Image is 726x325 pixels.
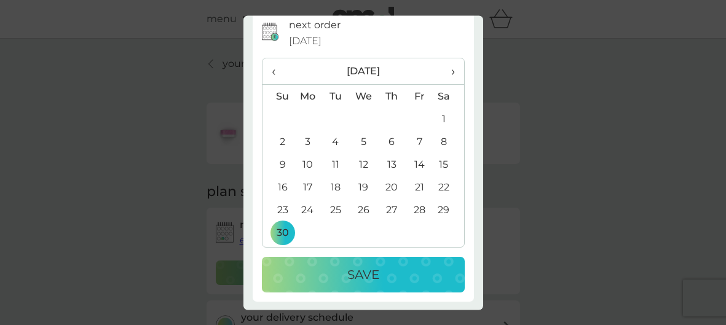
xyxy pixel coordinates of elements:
td: 14 [406,154,433,176]
th: We [349,85,377,108]
th: [DATE] [294,59,433,85]
td: 23 [262,199,294,222]
td: 20 [377,176,405,199]
td: 9 [262,154,294,176]
td: 24 [294,199,322,222]
span: [DATE] [289,33,322,49]
td: 18 [322,176,349,199]
td: 7 [406,131,433,154]
td: 13 [377,154,405,176]
td: 16 [262,176,294,199]
th: Mo [294,85,322,108]
td: 2 [262,131,294,154]
td: 29 [433,199,464,222]
td: 26 [349,199,377,222]
button: Save [262,257,465,293]
td: 25 [322,199,349,222]
th: Tu [322,85,349,108]
td: 6 [377,131,405,154]
td: 22 [433,176,464,199]
span: ‹ [272,59,285,85]
td: 30 [262,222,294,245]
th: Su [262,85,294,108]
td: 1 [433,108,464,131]
td: 4 [322,131,349,154]
th: Th [377,85,405,108]
span: › [442,59,454,85]
p: Save [347,265,379,285]
td: 8 [433,131,464,154]
p: next order [289,18,341,34]
th: Sa [433,85,464,108]
td: 28 [406,199,433,222]
td: 17 [294,176,322,199]
td: 21 [406,176,433,199]
td: 10 [294,154,322,176]
td: 27 [377,199,405,222]
td: 15 [433,154,464,176]
td: 19 [349,176,377,199]
td: 5 [349,131,377,154]
th: Fr [406,85,433,108]
td: 12 [349,154,377,176]
td: 3 [294,131,322,154]
td: 11 [322,154,349,176]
